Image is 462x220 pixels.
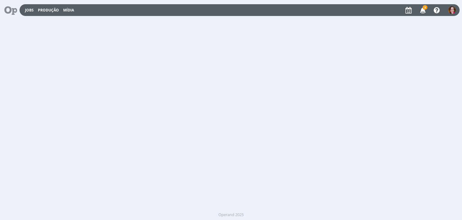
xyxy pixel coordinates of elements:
button: Produção [36,8,61,13]
a: Mídia [63,8,74,13]
button: 3 [416,5,429,16]
a: Jobs [25,8,34,13]
span: 3 [423,5,427,10]
button: Jobs [23,8,35,13]
button: B [448,5,456,15]
a: Produção [38,8,59,13]
button: Mídia [61,8,76,13]
img: B [448,6,456,14]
